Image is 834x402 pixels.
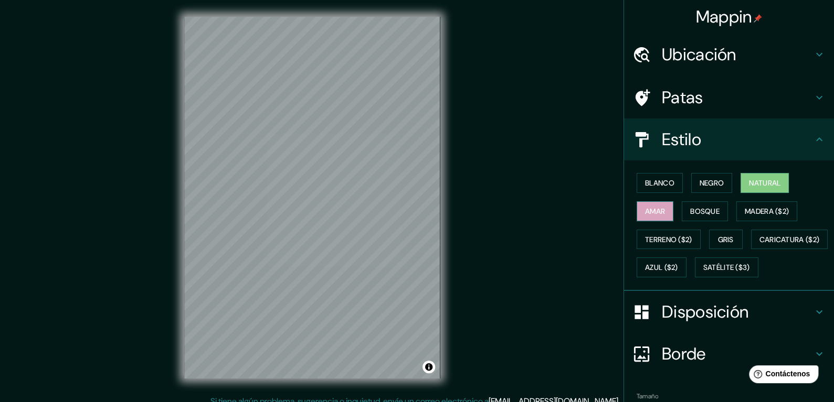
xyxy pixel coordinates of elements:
[736,201,797,221] button: Madera ($2)
[662,343,706,365] font: Borde
[637,201,673,221] button: Amar
[423,361,435,373] button: Activar o desactivar atribución
[754,14,762,23] img: pin-icon.png
[645,207,665,216] font: Amar
[662,128,701,150] font: Estilo
[184,17,440,378] canvas: Mapa
[696,6,752,28] font: Mappin
[718,235,734,244] font: Gris
[745,207,789,216] font: Madera ($2)
[662,86,703,108] font: Patas
[703,263,750,273] font: Satélite ($3)
[624,118,834,160] div: Estilo
[709,230,743,249] button: Gris
[662,301,748,323] font: Disposición
[662,44,736,66] font: Ubicación
[751,230,828,249] button: Caricatura ($2)
[637,230,701,249] button: Terreno ($2)
[741,173,789,193] button: Natural
[637,392,658,400] font: Tamaño
[741,361,822,390] iframe: Lanzador de widgets de ayuda
[749,178,780,188] font: Natural
[759,235,820,244] font: Caricatura ($2)
[645,235,692,244] font: Terreno ($2)
[637,173,683,193] button: Blanco
[700,178,724,188] font: Negro
[695,257,758,277] button: Satélite ($3)
[691,173,733,193] button: Negro
[645,263,678,273] font: Azul ($2)
[690,207,720,216] font: Bosque
[682,201,728,221] button: Bosque
[624,333,834,375] div: Borde
[624,34,834,75] div: Ubicación
[637,257,687,277] button: Azul ($2)
[624,77,834,118] div: Patas
[645,178,674,188] font: Blanco
[624,291,834,333] div: Disposición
